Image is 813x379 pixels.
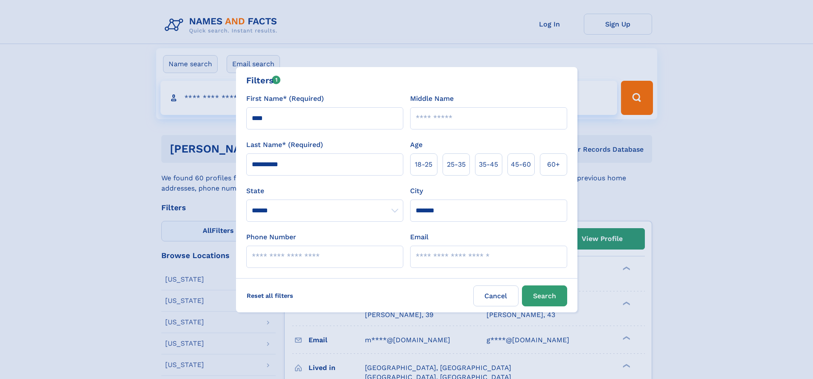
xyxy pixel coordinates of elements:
[473,285,519,306] label: Cancel
[410,186,423,196] label: City
[246,74,281,87] div: Filters
[547,159,560,170] span: 60+
[246,232,296,242] label: Phone Number
[447,159,466,170] span: 25‑35
[410,94,454,104] label: Middle Name
[246,94,324,104] label: First Name* (Required)
[415,159,432,170] span: 18‑25
[410,140,423,150] label: Age
[241,285,299,306] label: Reset all filters
[479,159,498,170] span: 35‑45
[246,140,323,150] label: Last Name* (Required)
[511,159,531,170] span: 45‑60
[246,186,403,196] label: State
[522,285,567,306] button: Search
[410,232,428,242] label: Email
